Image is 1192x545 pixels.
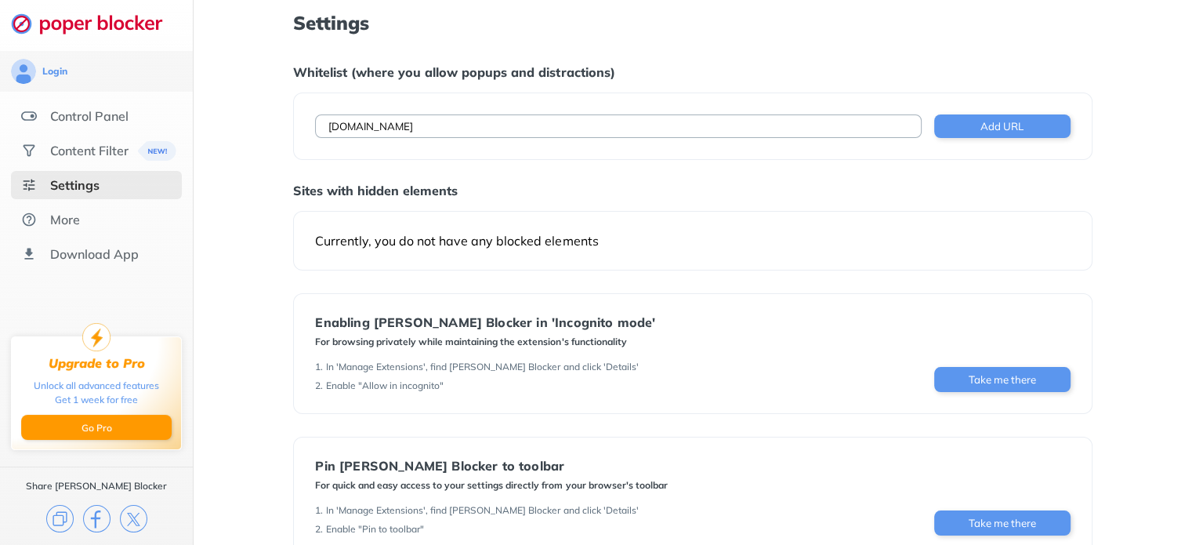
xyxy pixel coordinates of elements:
img: menuBanner.svg [136,141,175,161]
div: Unlock all advanced features [34,379,159,393]
div: Control Panel [50,108,129,124]
div: 1 . [315,504,323,517]
div: Share [PERSON_NAME] Blocker [26,480,167,492]
div: Get 1 week for free [55,393,138,407]
img: about.svg [21,212,37,227]
div: Enabling [PERSON_NAME] Blocker in 'Incognito mode' [315,315,655,329]
div: For quick and easy access to your settings directly from your browser's toolbar [315,479,667,492]
input: Example: twitter.com [315,114,921,138]
div: Content Filter [50,143,129,158]
img: settings-selected.svg [21,177,37,193]
div: For browsing privately while maintaining the extension's functionality [315,336,655,348]
img: copy.svg [46,505,74,532]
button: Add URL [934,114,1071,138]
div: Login [42,65,67,78]
div: Pin [PERSON_NAME] Blocker to toolbar [315,459,667,473]
img: x.svg [120,505,147,532]
img: social.svg [21,143,37,158]
img: features.svg [21,108,37,124]
div: Upgrade to Pro [49,356,145,371]
div: In 'Manage Extensions', find [PERSON_NAME] Blocker and click 'Details' [326,361,638,373]
img: upgrade-to-pro.svg [82,323,111,351]
div: 1 . [315,361,323,373]
div: Enable "Pin to toolbar" [326,523,424,536]
div: In 'Manage Extensions', find [PERSON_NAME] Blocker and click 'Details' [326,504,638,517]
div: 2 . [315,380,323,392]
button: Take me there [934,510,1071,536]
div: 2 . [315,523,323,536]
div: Sites with hidden elements [293,183,1092,198]
button: Go Pro [21,415,172,440]
img: download-app.svg [21,246,37,262]
div: Download App [50,246,139,262]
img: avatar.svg [11,59,36,84]
h1: Settings [293,13,1092,33]
button: Take me there [934,367,1071,392]
div: Settings [50,177,100,193]
div: Enable "Allow in incognito" [326,380,444,392]
img: facebook.svg [83,505,111,532]
div: Currently, you do not have any blocked elements [315,233,1070,249]
div: More [50,212,80,227]
img: logo-webpage.svg [11,13,179,35]
div: Whitelist (where you allow popups and distractions) [293,64,1092,80]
